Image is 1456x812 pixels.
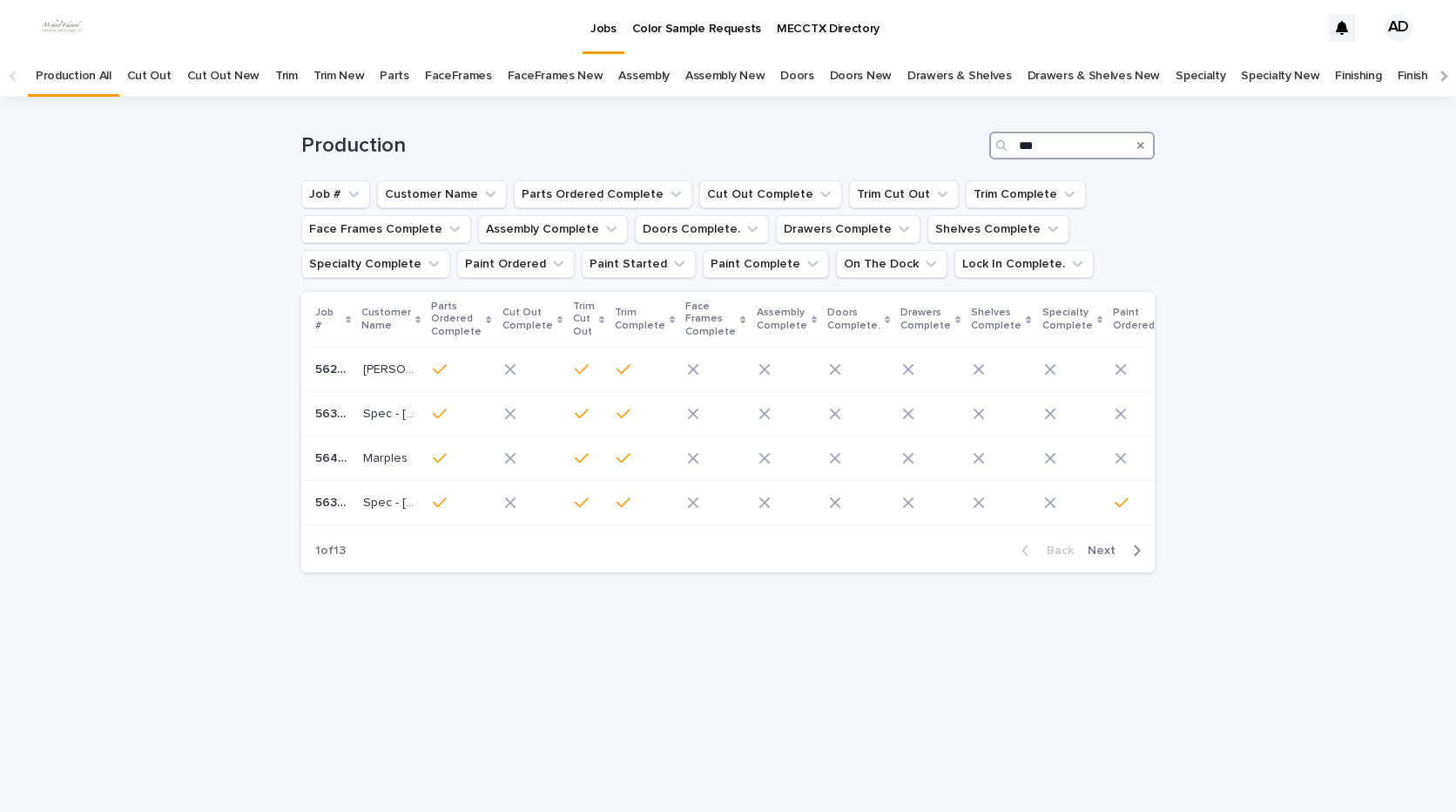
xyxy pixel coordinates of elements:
p: Doors Complete. [827,303,880,335]
button: Lock In Complete. [954,250,1094,278]
a: Specialty New [1241,56,1319,97]
p: 5624-F1 [315,359,353,377]
p: 5638-F1 [315,403,353,422]
button: Doors Complete. [635,215,769,243]
p: Spec - 41 Tennis Lane [363,403,418,422]
p: Assembly Complete [757,303,807,335]
p: 5643-F1 [315,448,353,466]
a: Trim [275,56,298,97]
button: Trim Cut Out [849,180,959,208]
a: Drawers & Shelves New [1028,56,1161,97]
button: Paint Ordered [457,250,575,278]
a: Drawers & Shelves [907,56,1012,97]
button: Paint Started [582,250,696,278]
a: FaceFrames New [508,56,603,97]
button: Cut Out Complete [699,180,842,208]
input: Search [989,132,1155,159]
div: AD [1385,14,1412,42]
p: Specialty Complete [1042,303,1093,335]
p: 1 of 13 [301,530,360,572]
span: Next [1088,545,1126,557]
button: Paint Complete [703,250,829,278]
a: FaceFrames [425,56,492,97]
p: Shelves Complete [971,303,1021,335]
a: Finishing [1335,56,1381,97]
tr: 5638-F25638-F2 Spec - [STREET_ADDRESS]Spec - [STREET_ADDRESS] [301,481,1440,525]
a: Assembly [618,56,670,97]
button: Trim Complete [966,180,1086,208]
p: Parts Ordered Complete [431,297,482,342]
button: On The Dock [836,250,947,278]
button: Shelves Complete [927,215,1069,243]
button: Assembly Complete [478,215,628,243]
a: Cut Out New [187,56,260,97]
p: 5638-F2 [315,492,353,511]
p: Trim Complete [615,303,665,335]
a: Specialty [1176,56,1225,97]
tr: 5638-F15638-F1 Spec - [STREET_ADDRESS]Spec - [STREET_ADDRESS] [301,392,1440,436]
button: Job # [301,180,370,208]
span: Back [1036,545,1074,557]
button: Specialty Complete [301,250,450,278]
a: Assembly New [685,56,765,97]
a: Doors [780,56,813,97]
p: Marples [363,448,411,466]
tr: 5643-F15643-F1 MarplesMarples [301,436,1440,481]
p: Job # [315,303,341,335]
p: Trim Cut Out [573,297,595,342]
button: Customer Name [377,180,507,208]
tr: 5624-F15624-F1 [PERSON_NAME][PERSON_NAME] [301,348,1440,392]
button: Next [1081,543,1155,558]
p: Drawers Complete [900,303,951,335]
img: dhEtdSsQReaQtgKTuLrt [35,10,89,45]
a: Cut Out [127,56,172,97]
p: Cantu, Ismael [363,359,418,377]
h1: Production [301,133,982,159]
p: Paint Ordered [1113,303,1155,335]
a: Production All [36,56,111,97]
p: Spec - 41 Tennis Lane [363,492,418,511]
a: Parts [380,56,408,97]
button: Back [1008,543,1081,558]
p: Cut Out Complete [502,303,553,335]
p: Face Frames Complete [685,297,736,342]
a: Trim New [313,56,365,97]
button: Face Frames Complete [301,215,471,243]
a: Doors New [830,56,892,97]
button: Parts Ordered Complete [514,180,692,208]
p: Customer Name [361,303,411,335]
button: Drawers Complete [776,215,920,243]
